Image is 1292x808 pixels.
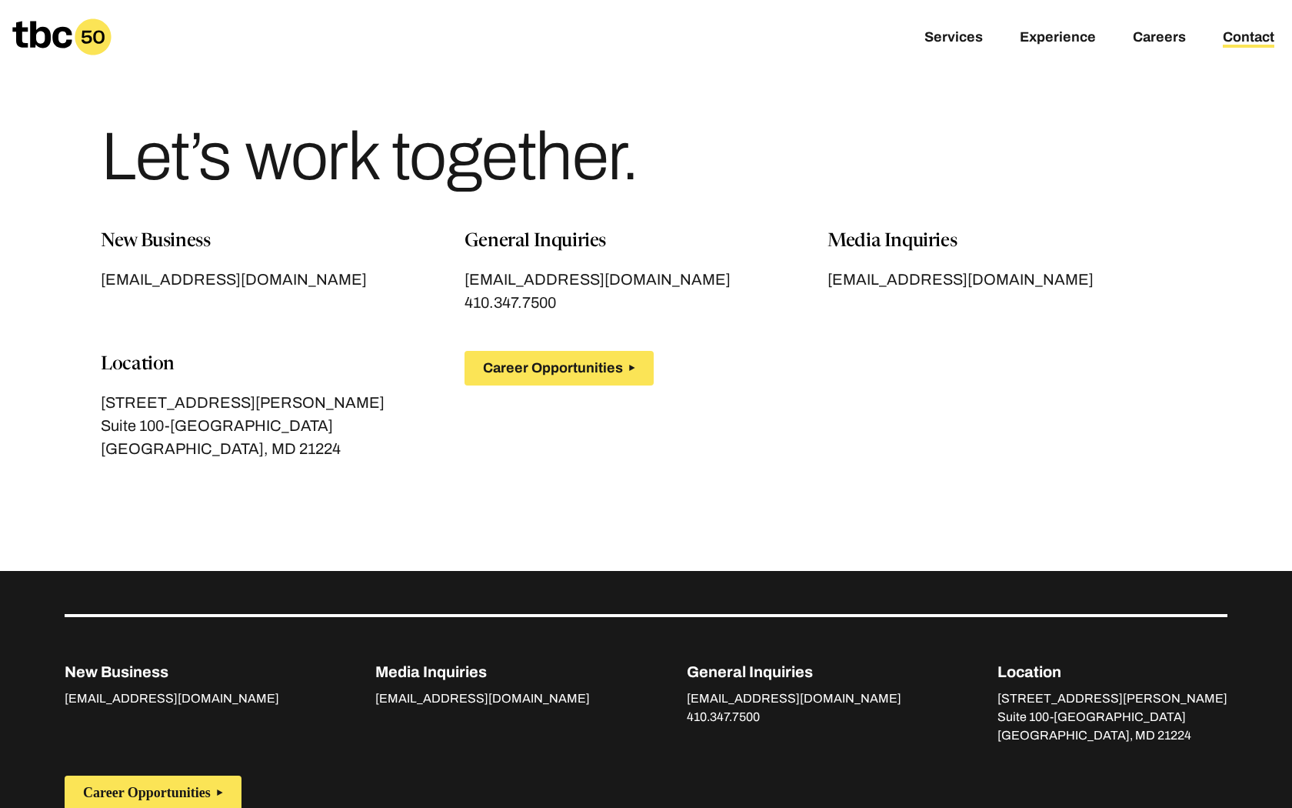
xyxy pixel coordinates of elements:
p: New Business [65,660,279,683]
p: [STREET_ADDRESS][PERSON_NAME] [101,391,464,414]
p: Suite 100-[GEOGRAPHIC_DATA] [101,414,464,437]
a: [EMAIL_ADDRESS][DOMAIN_NAME] [101,268,464,291]
p: Media Inquiries [375,660,590,683]
a: [EMAIL_ADDRESS][DOMAIN_NAME] [65,692,279,709]
a: Contact [1223,29,1274,48]
a: Services [924,29,983,48]
span: [EMAIL_ADDRESS][DOMAIN_NAME] [465,271,731,291]
p: [STREET_ADDRESS][PERSON_NAME] [997,689,1227,708]
a: [EMAIL_ADDRESS][DOMAIN_NAME] [465,268,827,291]
span: 410.347.7500 [465,294,556,314]
a: 410.347.7500 [465,291,556,314]
p: [GEOGRAPHIC_DATA], MD 21224 [997,726,1227,745]
p: [GEOGRAPHIC_DATA], MD 21224 [101,437,464,460]
a: 410.347.7500 [687,710,760,727]
a: Homepage [12,18,112,55]
span: [EMAIL_ADDRESS][DOMAIN_NAME] [101,271,367,291]
p: Media Inquiries [827,228,1190,255]
p: General Inquiries [687,660,901,683]
a: Careers [1133,29,1186,48]
span: [EMAIL_ADDRESS][DOMAIN_NAME] [827,271,1094,291]
a: [EMAIL_ADDRESS][DOMAIN_NAME] [687,692,901,709]
span: Career Opportunities [483,360,623,376]
p: General Inquiries [465,228,827,255]
h1: Let’s work together. [101,123,638,191]
button: Career Opportunities [465,351,654,386]
p: New Business [101,228,464,255]
a: [EMAIL_ADDRESS][DOMAIN_NAME] [375,692,590,709]
p: Location [997,660,1227,683]
a: [EMAIL_ADDRESS][DOMAIN_NAME] [827,268,1190,291]
a: Experience [1020,29,1096,48]
p: Location [101,351,464,379]
p: Suite 100-[GEOGRAPHIC_DATA] [997,708,1227,726]
span: Career Opportunities [83,785,211,801]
